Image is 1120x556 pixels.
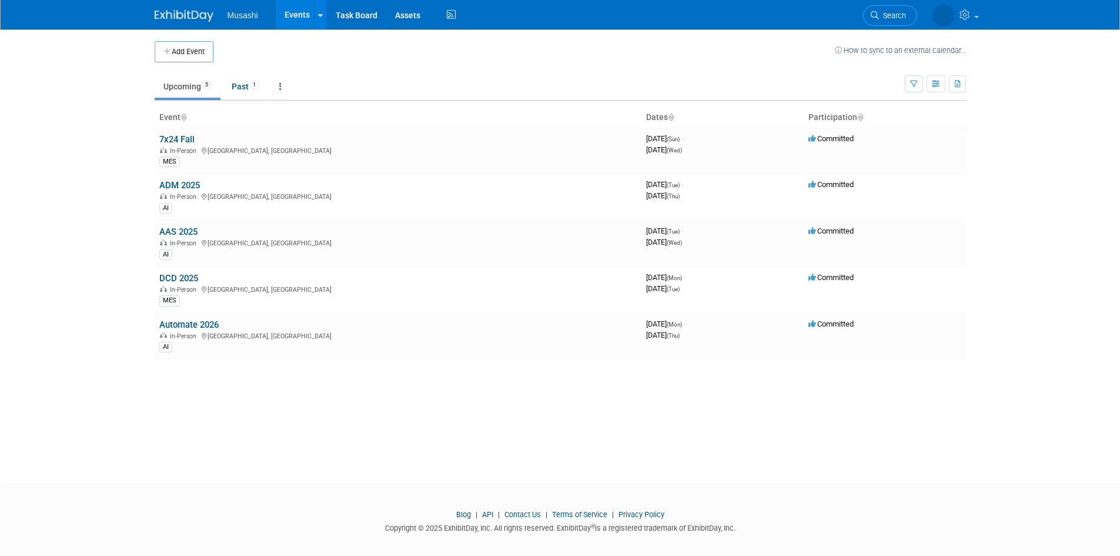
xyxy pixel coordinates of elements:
[155,41,213,62] button: Add Event
[646,319,686,328] span: [DATE]
[804,108,966,128] th: Participation
[160,239,167,245] img: In-Person Event
[159,273,198,284] a: DCD 2025
[159,227,198,237] a: AAS 2025
[180,112,186,122] a: Sort by Event Name
[808,134,854,143] span: Committed
[646,331,680,339] span: [DATE]
[808,180,854,189] span: Committed
[159,145,637,155] div: [GEOGRAPHIC_DATA], [GEOGRAPHIC_DATA]
[160,332,167,338] img: In-Person Event
[646,145,682,154] span: [DATE]
[667,136,680,142] span: (Sun)
[863,5,917,26] a: Search
[170,193,200,201] span: In-Person
[646,273,686,282] span: [DATE]
[228,11,258,20] span: Musashi
[668,112,674,122] a: Sort by Start Date
[170,239,200,247] span: In-Person
[808,319,854,328] span: Committed
[159,134,195,145] a: 7x24 Fall
[646,227,683,235] span: [DATE]
[159,203,172,214] div: AI
[681,227,683,235] span: -
[159,180,200,191] a: ADM 2025
[591,523,595,530] sup: ®
[808,273,854,282] span: Committed
[641,108,804,128] th: Dates
[609,510,617,519] span: |
[249,81,259,89] span: 1
[667,321,682,328] span: (Mon)
[159,238,637,247] div: [GEOGRAPHIC_DATA], [GEOGRAPHIC_DATA]
[155,10,213,22] img: ExhibitDay
[681,180,683,189] span: -
[646,134,683,143] span: [DATE]
[159,331,637,340] div: [GEOGRAPHIC_DATA], [GEOGRAPHIC_DATA]
[482,510,493,519] a: API
[159,157,180,167] div: MES
[646,238,682,247] span: [DATE]
[456,510,471,519] a: Blog
[160,193,167,199] img: In-Person Event
[646,191,680,200] span: [DATE]
[667,332,680,339] span: (Thu)
[160,147,167,153] img: In-Person Event
[681,134,683,143] span: -
[495,510,503,519] span: |
[857,112,863,122] a: Sort by Participation Type
[159,319,219,330] a: Automate 2026
[552,510,607,519] a: Terms of Service
[159,249,172,260] div: AI
[155,108,641,128] th: Event
[159,191,637,201] div: [GEOGRAPHIC_DATA], [GEOGRAPHIC_DATA]
[543,510,550,519] span: |
[667,193,680,199] span: (Thu)
[667,239,682,246] span: (Wed)
[473,510,480,519] span: |
[932,4,955,26] img: Chris Morley
[159,342,172,352] div: AI
[646,284,680,293] span: [DATE]
[202,81,212,89] span: 5
[667,228,680,235] span: (Tue)
[808,227,854,235] span: Committed
[667,147,682,154] span: (Wed)
[879,11,906,20] span: Search
[835,46,966,55] a: How to sync to an external calendar...
[223,75,268,98] a: Past1
[667,182,680,188] span: (Tue)
[684,273,686,282] span: -
[160,286,167,292] img: In-Person Event
[504,510,541,519] a: Contact Us
[170,332,200,340] span: In-Person
[155,75,220,98] a: Upcoming5
[159,284,637,294] div: [GEOGRAPHIC_DATA], [GEOGRAPHIC_DATA]
[618,510,664,519] a: Privacy Policy
[170,147,200,155] span: In-Person
[667,286,680,292] span: (Tue)
[646,180,683,189] span: [DATE]
[159,295,180,306] div: MES
[667,275,682,281] span: (Mon)
[170,286,200,294] span: In-Person
[684,319,686,328] span: -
